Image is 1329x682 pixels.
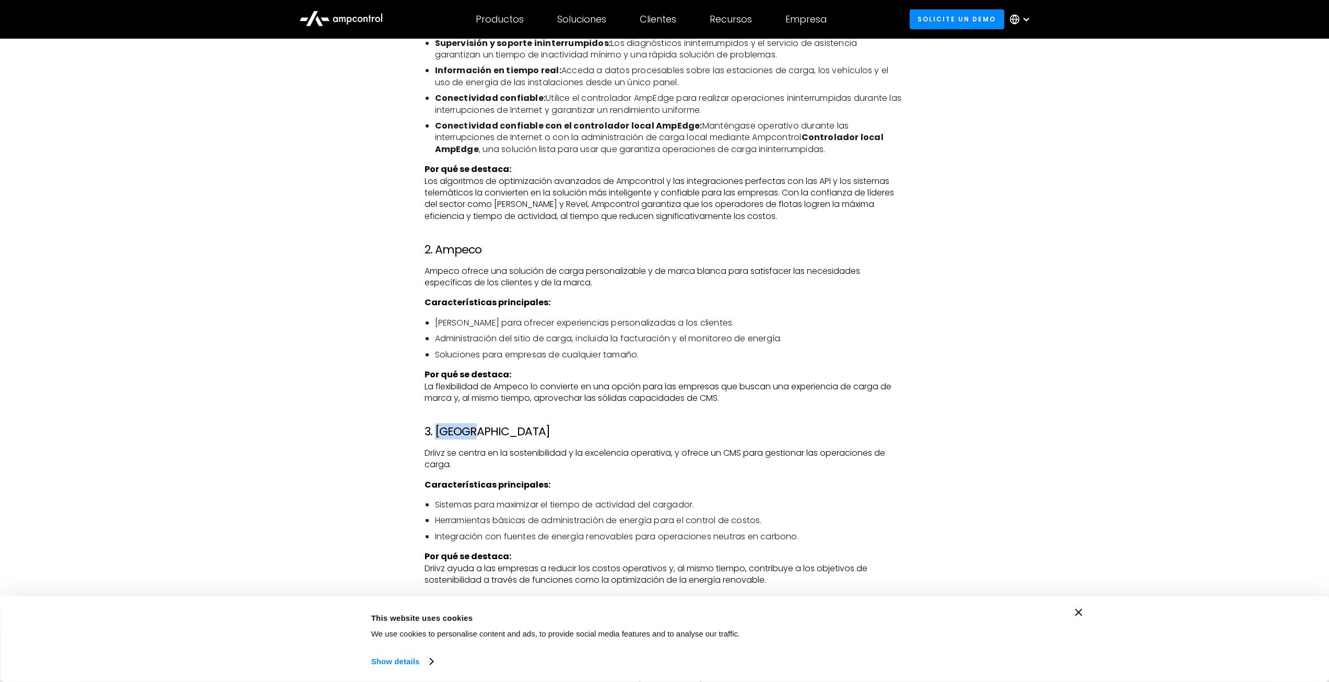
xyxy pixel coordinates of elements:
strong: Información en tiempo real: [435,64,561,76]
div: Soluciones [557,14,606,25]
p: La flexibilidad de Ampeco lo convierte en una opción para las empresas que buscan una experiencia... [425,369,905,404]
strong: Controlador local AmpEdge [435,131,884,155]
li: Manténgase operativo durante las interrupciones de Internet o con la administración de carga loca... [435,120,905,155]
li: [PERSON_NAME] para ofrecer experiencias personalizadas a los clientes. [435,317,905,329]
strong: Conectividad confiable con el controlador local AmpEdge: [435,120,702,132]
p: Ampeco ofrece una solución de carga personalizable y de marca blanca para satisfacer las necesida... [425,265,905,289]
div: Recursos [710,14,752,25]
div: Empresa [785,14,827,25]
div: Productos [476,14,524,25]
button: Okay [907,609,1056,639]
li: Administración del sitio de carga, incluida la facturación y el monitoreo de energía. [435,333,905,344]
strong: Por qué se destaca: [425,368,511,380]
span: We use cookies to personalise content and ads, to provide social media features and to analyse ou... [371,629,740,638]
strong: Características principales: [425,479,550,491]
strong: Características principales: [425,296,550,308]
h3: 3. [GEOGRAPHIC_DATA] [425,425,905,438]
strong: Por qué se destaca: [425,163,511,175]
li: Los diagnósticos ininterrumpidos y el servicio de asistencia garantizan un tiempo de inactividad ... [435,38,905,61]
button: Close banner [1075,609,1083,616]
strong: Por qué se destaca: [425,550,511,562]
li: Integración con fuentes de energía renovables para operaciones neutras en carbono. [435,531,905,542]
li: Sistemas para maximizar el tiempo de actividad del cargador. [435,499,905,511]
li: Soluciones para empresas de cualquier tamaño. [435,349,905,361]
p: Los algoritmos de optimización avanzados de Ampcontrol y las integraciones perfectas con las API ... [425,164,905,222]
li: Acceda a datos procesables sobre las estaciones de carga, los vehículos y el uso de energía de la... [435,65,905,88]
h3: 2. Ampeco [425,243,905,257]
a: Solicite un demo [910,9,1004,29]
p: Driivz se centra en la sostenibilidad y la excelencia operativa, y ofrece un CMS para gestionar l... [425,447,905,471]
div: Clientes [640,14,676,25]
li: Herramientas básicas de administración de energía para el control de costos. [435,515,905,526]
div: This website uses cookies [371,611,883,624]
a: Show details [371,654,433,669]
p: Driivz ayuda a las empresas a reducir los costos operativos y, al mismo tiempo, contribuye a los ... [425,551,905,586]
strong: Conectividad confiable: [435,92,546,104]
li: Utilice el controlador AmpEdge para realizar operaciones ininterrumpidas durante las interrupcion... [435,93,905,116]
strong: Supervisión y soporte ininterrumpidos: [435,37,611,49]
